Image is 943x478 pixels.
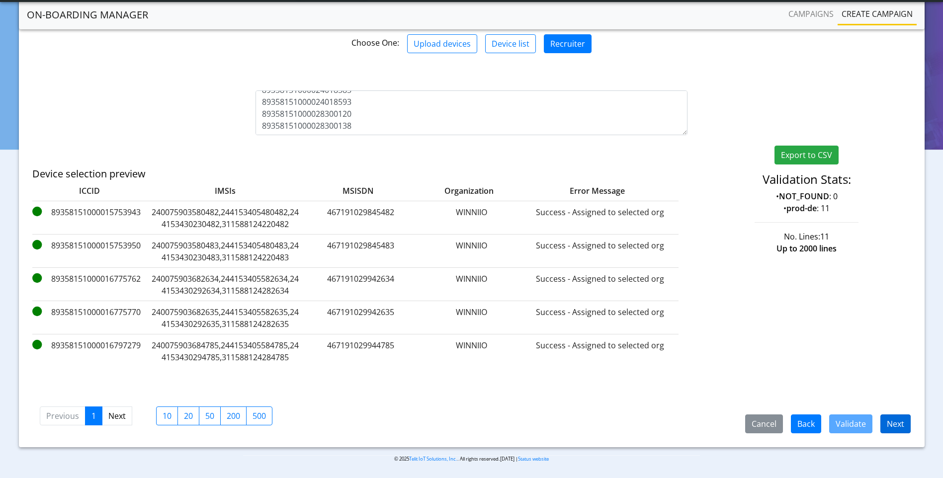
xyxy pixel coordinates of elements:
[702,202,911,214] p: • : 11
[102,406,132,425] a: Next
[32,239,147,263] label: 89358151000015753950
[525,206,675,230] label: Success - Assigned to selected org
[151,206,300,230] label: 240075903580482,244153405480482,244153430230482,311588124220482
[695,242,918,254] div: Up to 2000 lines
[151,239,300,263] label: 240075903580483,244153405480483,244153430230483,311588124220483
[791,414,821,433] button: Back
[525,306,675,330] label: Success - Assigned to selected org
[246,406,272,425] label: 500
[351,37,399,48] span: Choose One:
[304,339,418,363] label: 467191029944785
[779,191,829,202] strong: NOT_FOUND
[243,455,700,463] p: © 2025 . All rights reserved.[DATE] |
[786,203,817,214] strong: prod-de
[151,306,300,330] label: 240075903682635,244153405582635,244153430292635,311588124282635
[151,185,300,197] label: IMSIs
[27,5,148,25] a: On-Boarding Manager
[32,168,618,180] h5: Device selection preview
[485,34,536,53] button: Device list
[304,206,418,230] label: 467191029845482
[220,406,247,425] label: 200
[702,190,911,202] p: • : 0
[304,185,398,197] label: MSISDN
[409,456,457,462] a: Telit IoT Solutions, Inc.
[820,231,829,242] span: 11
[422,339,521,363] label: WINNIIO
[32,185,147,197] label: ICCID
[525,339,675,363] label: Success - Assigned to selected org
[422,206,521,230] label: WINNIIO
[199,406,221,425] label: 50
[304,273,418,297] label: 467191029942634
[880,414,911,433] button: Next
[544,34,592,53] button: Recruiter
[304,306,418,330] label: 467191029942635
[32,339,147,363] label: 89358151000016797279
[407,34,477,53] button: Upload devices
[85,406,102,425] a: 1
[151,273,300,297] label: 240075903682634,244153405582634,244153430292634,311588124282634
[518,456,549,462] a: Status website
[774,146,839,164] button: Export to CSV
[422,306,521,330] label: WINNIIO
[156,406,178,425] label: 10
[402,185,502,197] label: Organization
[304,239,418,263] label: 467191029845483
[422,239,521,263] label: WINNIIO
[745,414,783,433] button: Cancel
[702,172,911,187] h4: Validation Stats:
[695,231,918,242] div: No. Lines:
[525,273,675,297] label: Success - Assigned to selected org
[422,273,521,297] label: WINNIIO
[784,4,838,24] a: Campaigns
[32,273,147,297] label: 89358151000016775762
[32,306,147,330] label: 89358151000016775770
[32,206,147,230] label: 89358151000015753943
[506,185,655,197] label: Error Message
[829,414,872,433] button: Validate
[838,4,917,24] a: Create campaign
[525,239,675,263] label: Success - Assigned to selected org
[151,339,300,363] label: 240075903684785,244153405584785,244153430294785,311588124284785
[177,406,199,425] label: 20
